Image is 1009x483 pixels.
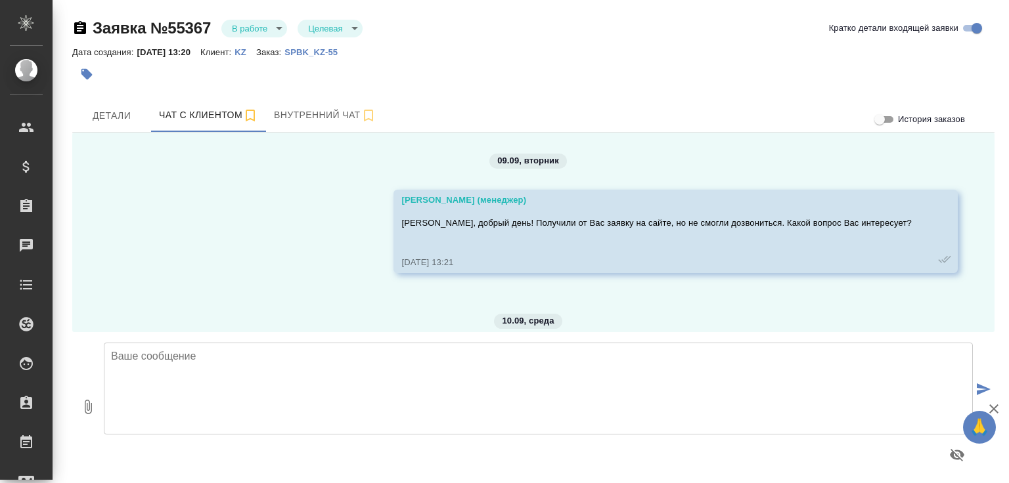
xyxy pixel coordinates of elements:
[304,23,346,34] button: Целевая
[151,99,266,132] button: 77071111881 (Алексей) - (undefined)
[228,23,271,34] button: В работе
[284,47,348,57] p: SPBK_KZ-55
[221,20,287,37] div: В работе
[284,46,348,57] a: SPBK_KZ-55
[298,20,362,37] div: В работе
[361,108,376,123] svg: Подписаться
[200,47,235,57] p: Клиент:
[401,194,912,207] div: [PERSON_NAME] (менеджер)
[235,46,256,57] a: KZ
[137,47,200,57] p: [DATE] 13:20
[72,20,88,36] button: Скопировать ссылку
[159,107,258,123] span: Чат с клиентом
[898,113,965,126] span: История заказов
[963,411,996,444] button: 🙏
[941,439,973,471] button: Предпросмотр
[256,47,284,57] p: Заказ:
[274,107,376,123] span: Внутренний чат
[93,19,211,37] a: Заявка №55367
[968,413,991,441] span: 🙏
[829,22,958,35] span: Кратко детали входящей заявки
[80,108,143,124] span: Детали
[401,217,912,230] p: [PERSON_NAME], добрый день! Получили от Вас заявку на сайте, но не смогли дозвониться. Какой вопр...
[242,108,258,123] svg: Подписаться
[72,47,137,57] p: Дата создания:
[401,256,912,269] div: [DATE] 13:21
[235,47,256,57] p: KZ
[502,314,554,327] p: 10.09, среда
[72,60,101,89] button: Добавить тэг
[497,154,559,167] p: 09.09, вторник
